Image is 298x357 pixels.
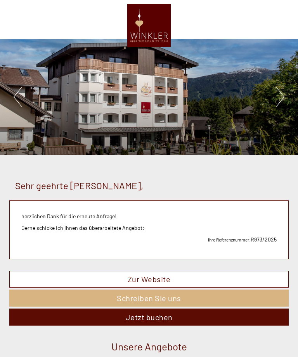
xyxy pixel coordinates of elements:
p: Gerne schicke ich Ihnen das überarbeitete Angebot: [21,224,277,232]
a: Jetzt buchen [9,309,289,326]
a: Schreiben Sie uns [9,290,289,307]
p: herzlichen Dank für die erneute Anfrage! [21,212,277,220]
h1: Sehr geehrte [PERSON_NAME], [15,181,143,191]
span: Ihre Referenznummer: [208,237,251,242]
p: R973/2025 [21,236,277,243]
button: Next [276,87,284,107]
div: Unsere Angebote [9,339,289,354]
a: Zur Website [9,271,289,288]
button: Previous [14,87,22,107]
